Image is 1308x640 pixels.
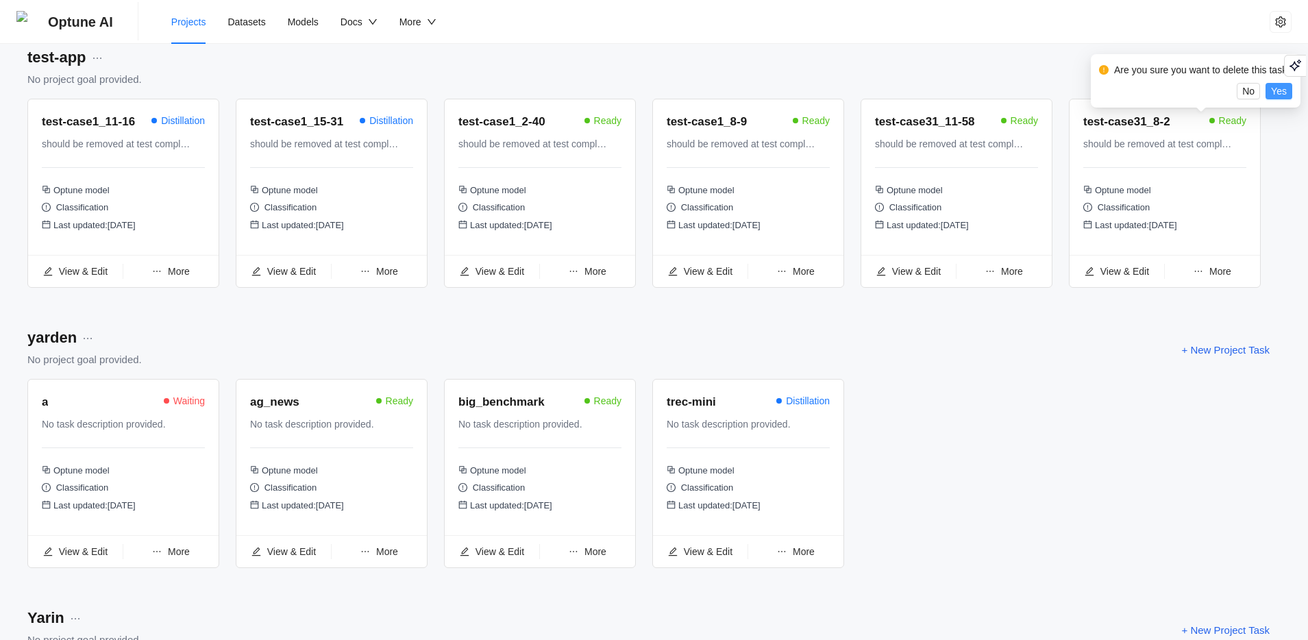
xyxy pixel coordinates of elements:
span: calendar [875,220,884,229]
span: setting [1275,16,1286,27]
div: Optune model [875,184,1038,201]
div: Are you sure you want to delete this task? [1114,62,1292,77]
span: ellipsis [777,547,787,556]
button: + New Project Task [1170,339,1281,360]
span: edit [43,267,53,276]
span: Distillation [369,113,413,128]
span: ellipsis [360,267,370,276]
span: View & Edit [892,266,941,277]
span: Ready [594,393,621,408]
div: Optune model [458,184,621,201]
button: Yes [1266,83,1292,99]
span: View & Edit [1100,266,1149,277]
div: Optune model [458,464,621,482]
div: No task description provided. [458,417,609,432]
div: Optune model [42,184,205,201]
span: Distillation [161,113,205,128]
span: View & Edit [59,266,108,277]
span: calendar [42,220,51,229]
span: ellipsis [777,267,787,276]
span: exclamation-circle [250,483,259,492]
div: Classification [1083,201,1246,219]
span: edit [668,547,678,556]
span: Last updated: [DATE] [53,220,136,230]
span: exclamation-circle [250,203,259,212]
button: No [1237,83,1260,99]
span: View & Edit [267,546,316,557]
span: block [875,185,884,194]
span: More [793,546,815,557]
span: exclamation-circle [458,483,467,492]
div: test-app [27,46,86,70]
span: Models [288,16,319,27]
span: Ready [802,113,830,128]
span: edit [43,547,53,556]
span: calendar [458,220,467,229]
div: Optune model [667,464,830,482]
span: edit [460,547,469,556]
div: Classification [875,201,1038,219]
div: test-case1_8-9 [667,113,747,132]
div: Optune model [1083,184,1246,201]
span: More [376,546,398,557]
div: No project goal provided. [27,71,142,88]
span: Ready [1219,113,1246,128]
span: ellipsis [985,267,995,276]
span: + New Project Task [1181,622,1270,639]
span: Waiting [173,393,205,408]
span: edit [876,267,886,276]
span: Ready [386,393,413,408]
div: yarden [27,326,77,350]
span: Ready [1011,113,1038,128]
div: test-case31_8-2 [1083,113,1170,132]
span: Last updated: [DATE] [470,500,552,510]
div: test-case31_11-58 [875,113,975,132]
span: exclamation-circle [667,203,676,212]
div: Optune model [250,184,413,201]
span: more [70,613,81,624]
div: Classification [458,481,621,499]
span: calendar [42,500,51,509]
span: ellipsis [569,547,578,556]
span: calendar [667,220,676,229]
span: exclamation-circle [458,203,467,212]
span: block [1083,185,1092,194]
span: More [376,266,398,277]
div: should be removed at test completion [875,136,1026,151]
div: test-case1_2-40 [458,113,545,132]
span: block [250,465,259,474]
div: Classification [250,201,413,219]
span: edit [251,267,261,276]
span: block [667,465,676,474]
div: test-case1_15-31 [250,113,343,132]
span: exclamation-circle [667,483,676,492]
div: No task description provided. [667,417,817,432]
span: ellipsis [152,547,162,556]
span: More [168,266,190,277]
div: Classification [667,481,830,499]
span: calendar [667,500,676,509]
span: ellipsis [152,267,162,276]
div: should be removed at test completion [42,136,193,151]
span: edit [1085,267,1094,276]
span: ellipsis [569,267,578,276]
span: block [42,465,51,474]
span: Last updated: [DATE] [470,220,552,230]
span: calendar [1083,220,1092,229]
div: a [42,393,48,412]
div: Optune model [250,464,413,482]
span: ellipsis [1194,267,1203,276]
div: Classification [667,201,830,219]
span: More [584,266,606,277]
div: Yarin [27,606,64,630]
span: exclamation-circle [42,203,51,212]
span: View & Edit [684,266,732,277]
span: Distillation [786,393,830,408]
span: View & Edit [59,546,108,557]
button: Playground [1284,55,1306,77]
span: block [667,185,676,194]
span: More [1001,266,1023,277]
span: Last updated: [DATE] [678,220,761,230]
span: More [168,546,190,557]
div: trec-mini [667,393,716,412]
